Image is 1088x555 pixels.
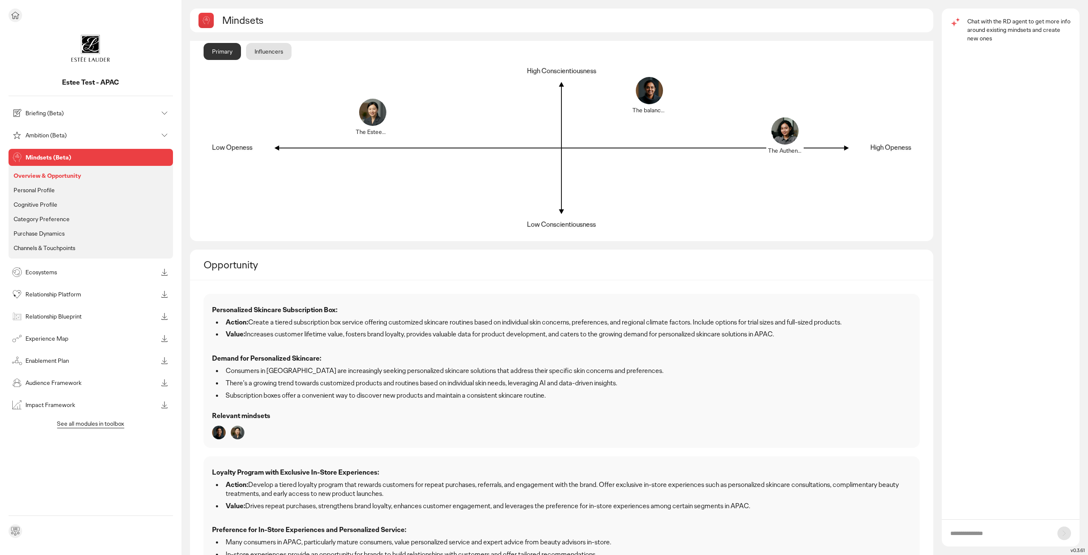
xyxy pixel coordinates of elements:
li: Drives repeat purchases, strengthens brand loyalty, enhances customer engagement, and leverages t... [223,502,911,511]
p: Purchase Dynamics [14,230,65,237]
strong: Action: [226,480,248,489]
div: Send feedback [8,524,22,538]
strong: Personalized Skincare Subscription Box: [212,305,337,314]
strong: Demand for Personalized Skincare: [212,354,321,363]
li: There's a growing trend towards customized products and routines based on individual skin needs, ... [223,379,911,388]
li: Consumers in [GEOGRAPHIC_DATA] are increasingly seeking personalized skincare solutions that addr... [223,367,911,376]
div: High Conscientiousness [527,67,596,76]
p: Enablement Plan [25,358,158,364]
div: Primary [204,43,241,60]
img: The balanced achiever [212,426,226,439]
li: Increases customer lifetime value, fosters brand loyalty, provides valuable data for product deve... [223,330,911,339]
p: Relevant mindsets [212,412,911,421]
p: Mindsets (Beta) [25,154,170,160]
div: Influencers [246,43,292,60]
p: Relationship Platform [25,291,158,297]
p: See all modules in toolbox [14,420,167,427]
img: project avatar [69,27,112,70]
strong: Value: [226,501,245,510]
p: Experience Map [25,336,158,342]
strong: Loyalty Program with Exclusive In-Store Experiences: [212,468,379,477]
strong: Action: [226,318,248,327]
p: Audience Framework [25,380,158,386]
p: Category Preference [14,215,70,223]
p: Impact Framework [25,402,158,408]
p: Relationship Blueprint [25,313,158,319]
p: Ecosystems [25,269,158,275]
p: Estee Test - APAC [8,78,173,87]
p: Personal Profile [14,186,55,194]
img: The Esteemed Traditionalist [231,426,244,439]
h2: Mindsets [222,14,263,27]
div: High Openess [870,143,911,152]
h2: Opportunity [204,258,258,271]
div: Low Conscientiousness [527,220,596,229]
p: Overview & Opportunity [14,172,81,179]
p: Channels & Touchpoints [14,244,75,252]
p: Ambition (Beta) [25,132,158,138]
strong: Preference for In-Store Experiences and Personalized Service: [212,525,406,534]
p: Cognitive Profile [14,201,57,208]
li: Subscription boxes offer a convenient way to discover new products and maintain a consistent skin... [223,391,911,400]
button: See all modules in toolbox [8,418,173,429]
strong: Value: [226,330,245,339]
p: Chat with the RD agent to get more info around existing mindsets and create new ones [967,17,1071,43]
li: Create a tiered subscription box service offering customized skincare routines based on individua... [223,318,911,327]
li: Many consumers in APAC, particularly mature consumers, value personalized service and expert advi... [223,538,911,547]
p: Briefing (Beta) [25,110,158,116]
div: Low Openess [212,143,252,152]
li: Develop a tiered loyalty program that rewards customers for repeat purchases, referrals, and enga... [223,481,911,498]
